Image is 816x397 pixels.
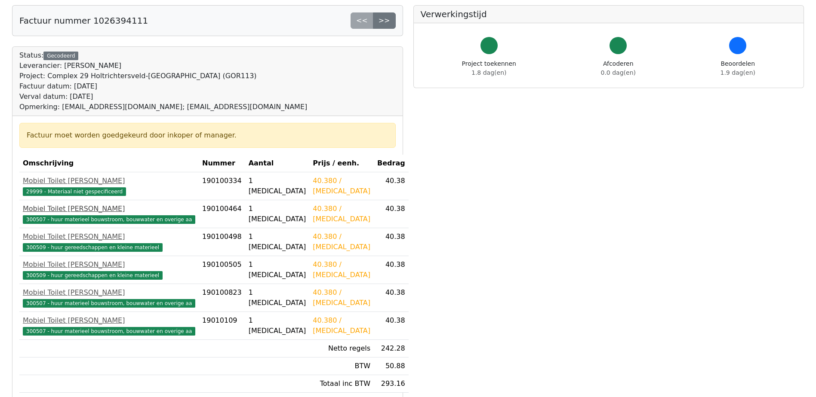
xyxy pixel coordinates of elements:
[19,50,307,112] div: Status:
[199,256,245,284] td: 190100505
[19,102,307,112] div: Opmerking: [EMAIL_ADDRESS][DOMAIN_NAME]; [EMAIL_ADDRESS][DOMAIN_NAME]
[43,52,78,60] div: Gecodeerd
[199,155,245,172] th: Nummer
[23,176,195,196] a: Mobiel Toilet [PERSON_NAME]29999 - Materiaal niet gespecificeerd
[309,357,374,375] td: BTW
[199,200,245,228] td: 190100464
[23,232,195,242] div: Mobiel Toilet [PERSON_NAME]
[19,155,199,172] th: Omschrijving
[249,204,306,224] div: 1 [MEDICAL_DATA]
[373,12,396,29] a: >>
[313,232,370,252] div: 40.380 / [MEDICAL_DATA]
[19,61,307,71] div: Leverancier: [PERSON_NAME]
[23,187,126,196] span: 29999 - Materiaal niet gespecificeerd
[313,315,370,336] div: 40.380 / [MEDICAL_DATA]
[313,176,370,196] div: 40.380 / [MEDICAL_DATA]
[23,315,195,326] div: Mobiel Toilet [PERSON_NAME]
[421,9,797,19] h5: Verwerkingstijd
[721,69,755,76] span: 1.9 dag(en)
[245,155,310,172] th: Aantal
[23,299,195,308] span: 300507 - huur materieel bouwstroom, bouwwater en overige aa
[23,327,195,336] span: 300507 - huur materieel bouwstroom, bouwwater en overige aa
[374,357,409,375] td: 50.88
[249,232,306,252] div: 1 [MEDICAL_DATA]
[19,15,148,26] h5: Factuur nummer 1026394111
[374,172,409,200] td: 40.38
[23,287,195,308] a: Mobiel Toilet [PERSON_NAME]300507 - huur materieel bouwstroom, bouwwater en overige aa
[374,284,409,312] td: 40.38
[249,260,306,280] div: 1 [MEDICAL_DATA]
[721,59,755,77] div: Beoordelen
[19,71,307,81] div: Project: Complex 29 Holtrichtersveld-[GEOGRAPHIC_DATA] (GOR113)
[313,260,370,280] div: 40.380 / [MEDICAL_DATA]
[374,228,409,256] td: 40.38
[23,215,195,224] span: 300507 - huur materieel bouwstroom, bouwwater en overige aa
[374,312,409,340] td: 40.38
[23,204,195,224] a: Mobiel Toilet [PERSON_NAME]300507 - huur materieel bouwstroom, bouwwater en overige aa
[249,287,306,308] div: 1 [MEDICAL_DATA]
[23,204,195,214] div: Mobiel Toilet [PERSON_NAME]
[309,155,374,172] th: Prijs / eenh.
[374,155,409,172] th: Bedrag
[601,59,636,77] div: Afcoderen
[27,130,388,140] div: Factuur moet worden goedgekeurd door inkoper of manager.
[374,340,409,357] td: 242.28
[249,176,306,196] div: 1 [MEDICAL_DATA]
[23,315,195,336] a: Mobiel Toilet [PERSON_NAME]300507 - huur materieel bouwstroom, bouwwater en overige aa
[249,315,306,336] div: 1 [MEDICAL_DATA]
[309,375,374,393] td: Totaal inc BTW
[23,271,163,280] span: 300509 - huur gereedschappen en kleine materieel
[23,232,195,252] a: Mobiel Toilet [PERSON_NAME]300509 - huur gereedschappen en kleine materieel
[313,204,370,224] div: 40.380 / [MEDICAL_DATA]
[199,312,245,340] td: 19010109
[199,284,245,312] td: 190100823
[462,59,516,77] div: Project toekennen
[374,375,409,393] td: 293.16
[471,69,506,76] span: 1.8 dag(en)
[23,260,195,280] a: Mobiel Toilet [PERSON_NAME]300509 - huur gereedschappen en kleine materieel
[601,69,636,76] span: 0.0 dag(en)
[313,287,370,308] div: 40.380 / [MEDICAL_DATA]
[23,176,195,186] div: Mobiel Toilet [PERSON_NAME]
[374,200,409,228] td: 40.38
[19,81,307,92] div: Factuur datum: [DATE]
[23,287,195,298] div: Mobiel Toilet [PERSON_NAME]
[19,92,307,102] div: Verval datum: [DATE]
[199,172,245,200] td: 190100334
[309,340,374,357] td: Netto regels
[23,243,163,252] span: 300509 - huur gereedschappen en kleine materieel
[23,260,195,270] div: Mobiel Toilet [PERSON_NAME]
[374,256,409,284] td: 40.38
[199,228,245,256] td: 190100498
